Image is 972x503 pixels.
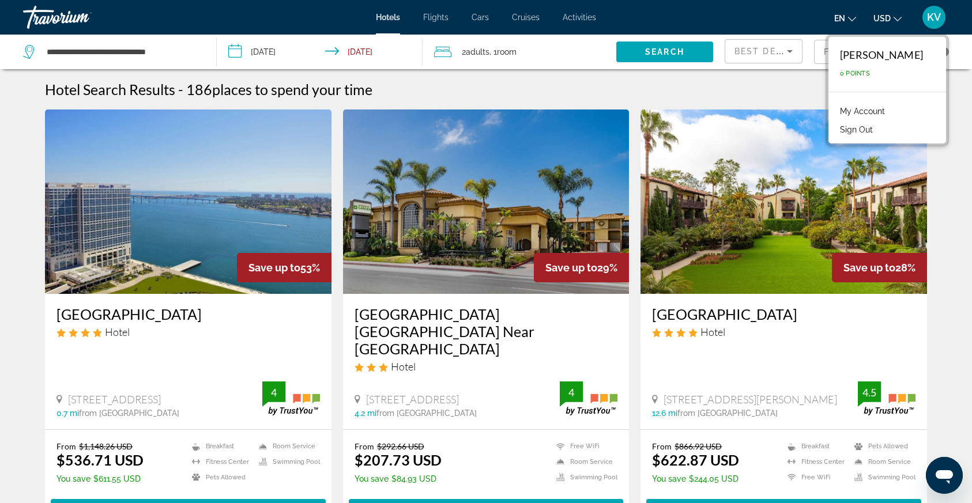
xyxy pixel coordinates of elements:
li: Swimming Pool [253,457,320,467]
button: Filter [814,39,892,65]
span: From [56,441,76,451]
li: Room Service [253,441,320,451]
div: [PERSON_NAME] [840,48,923,61]
button: Change language [834,10,856,27]
li: Swimming Pool [849,472,916,482]
del: $1,148.26 USD [79,441,133,451]
li: Fitness Center [782,457,849,467]
h1: Hotel Search Results [45,81,175,98]
span: From [652,441,672,451]
div: 29% [534,253,629,282]
li: Swimming Pool [551,472,617,482]
div: 28% [832,253,927,282]
span: from [GEOGRAPHIC_DATA] [376,409,477,418]
span: Adults [466,47,489,56]
a: [GEOGRAPHIC_DATA] [GEOGRAPHIC_DATA] Near [GEOGRAPHIC_DATA] [355,305,618,357]
img: Hotel image [641,109,927,294]
li: Fitness Center [186,457,253,467]
span: USD [873,14,891,23]
span: 2 [462,44,489,60]
ins: $207.73 USD [355,451,442,468]
button: Travelers: 2 adults, 0 children [423,35,616,69]
a: Flights [423,13,449,22]
span: Save up to [248,262,300,274]
span: en [834,14,845,23]
a: My Account [834,104,891,119]
del: $292.66 USD [377,441,424,451]
span: [STREET_ADDRESS] [366,393,459,406]
span: You save [355,474,389,483]
div: 4.5 [858,385,881,399]
span: [STREET_ADDRESS] [68,393,161,406]
button: Check-in date: Dec 5, 2025 Check-out date: Dec 7, 2025 [217,35,422,69]
a: Cruises [512,13,540,22]
a: Hotels [376,13,400,22]
ins: $536.71 USD [56,451,144,468]
span: Hotel [105,326,130,338]
li: Pets Allowed [849,441,916,451]
li: Free WiFi [782,472,849,482]
div: 3 star Hotel [355,360,618,373]
span: Search [645,47,684,56]
img: trustyou-badge.svg [262,381,320,415]
li: Room Service [551,457,617,467]
img: trustyou-badge.svg [560,381,617,415]
span: from [GEOGRAPHIC_DATA] [79,409,179,418]
img: trustyou-badge.svg [858,381,916,415]
img: Hotel image [343,109,630,294]
span: 12.6 mi [652,409,677,418]
a: [GEOGRAPHIC_DATA] [56,305,320,323]
li: Breakfast [186,441,253,451]
p: $84.93 USD [355,474,442,483]
mat-select: Sort by [734,44,793,58]
div: 4 [262,385,285,399]
span: places to spend your time [212,81,372,98]
button: Search [616,41,713,62]
span: 0 Points [840,70,870,77]
li: Breakfast [782,441,849,451]
iframe: Button to launch messaging window [926,457,963,494]
a: Activities [563,13,596,22]
h2: 186 [186,81,372,98]
del: $866.92 USD [675,441,722,451]
li: Room Service [849,457,916,467]
img: Hotel image [45,109,331,294]
span: You save [56,474,91,483]
a: Cars [472,13,489,22]
span: Best Deals [734,47,794,56]
span: 4.2 mi [355,409,376,418]
span: from [GEOGRAPHIC_DATA] [677,409,778,418]
span: From [355,441,374,451]
div: 4 [560,385,583,399]
span: [STREET_ADDRESS][PERSON_NAME] [664,393,837,406]
p: $244.05 USD [652,474,739,483]
span: KV [927,12,941,23]
span: 0.7 mi [56,409,79,418]
span: Hotel [700,326,725,338]
button: User Menu [919,5,949,29]
a: [GEOGRAPHIC_DATA] [652,305,916,323]
span: Save up to [545,262,597,274]
div: 4 star Hotel [652,326,916,338]
li: Pets Allowed [186,472,253,482]
li: Free WiFi [551,441,617,451]
a: Travorium [23,2,138,32]
div: 4 star Hotel [56,326,320,338]
span: , 1 [489,44,517,60]
span: Hotel [391,360,416,373]
span: - [178,81,183,98]
span: Room [497,47,517,56]
ins: $622.87 USD [652,451,739,468]
span: You save [652,474,686,483]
